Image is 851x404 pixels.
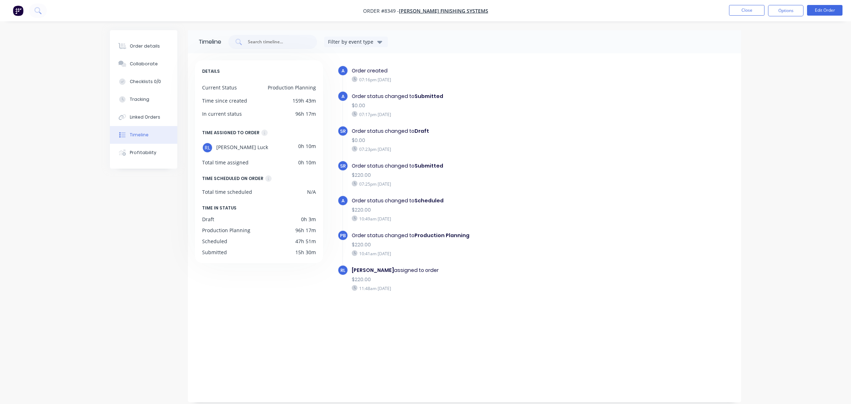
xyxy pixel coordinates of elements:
[301,215,316,223] div: 0h 3m
[247,38,306,45] input: Search timeline...
[352,285,597,291] div: 11:48am [DATE]
[202,97,247,104] div: Time since created
[202,159,249,166] div: Total time assigned
[202,84,237,91] div: Current Status
[110,144,177,162] button: Profitability
[268,84,316,91] div: Production Planning
[110,55,177,73] button: Collaborate
[352,206,597,214] div: $220.00
[340,128,346,135] span: SR
[202,175,263,182] div: TIME SCHEDULED ON ORDER
[298,142,316,153] div: 0h 10m
[110,126,177,144] button: Timeline
[110,73,177,91] button: Checklists 0/0
[202,129,260,137] div: TIME ASSIGNED TO ORDER
[202,249,227,256] div: Submitted
[110,37,177,55] button: Order details
[13,5,23,16] img: Factory
[363,7,399,14] span: Order #8349 -
[807,5,842,16] button: Edit Order
[202,142,213,153] div: RL
[399,7,488,14] a: [PERSON_NAME] Finishing Systems
[199,38,221,46] div: Timeline
[352,250,597,257] div: 10:41am [DATE]
[295,249,316,256] div: 15h 30m
[352,93,597,100] div: Order status changed to
[352,215,597,222] div: 10:49am [DATE]
[415,127,429,135] b: Draft
[295,226,316,234] div: 96h 17m
[352,137,597,144] div: $0.00
[352,146,597,152] div: 07:23pm [DATE]
[202,67,220,75] span: DETAILS
[130,78,161,85] div: Checklists 0/0
[768,5,803,16] button: Options
[352,232,597,239] div: Order status changed to
[415,93,443,100] b: Submitted
[130,61,158,67] div: Collaborate
[298,159,316,166] div: 0h 10m
[202,110,242,118] div: In current status
[340,163,346,169] span: SR
[352,181,597,187] div: 07:25pm [DATE]
[295,238,316,245] div: 47h 51m
[295,110,316,118] div: 96h 17m
[341,93,345,100] span: A
[729,5,764,16] button: Close
[341,67,345,74] span: A
[352,241,597,249] div: $220.00
[293,97,316,104] div: 159h 43m
[352,276,597,283] div: $220.00
[352,76,597,83] div: 07:16pm [DATE]
[328,38,376,45] div: Filter by event type
[307,188,316,196] div: N/A
[415,162,443,169] b: Submitted
[130,149,156,156] div: Profitability
[352,267,394,274] b: [PERSON_NAME]
[130,132,149,138] div: Timeline
[110,108,177,126] button: Linked Orders
[110,91,177,108] button: Tracking
[352,197,597,204] div: Order status changed to
[352,111,597,118] div: 07:17pm [DATE]
[202,238,227,245] div: Scheduled
[352,127,597,135] div: Order status changed to
[352,102,597,109] div: $0.00
[324,37,388,47] button: Filter by event type
[130,114,160,120] div: Linked Orders
[202,215,214,223] div: Draft
[130,96,149,103] div: Tracking
[352,67,597,75] div: Order created
[352,267,597,274] div: assigned to order
[130,43,160,49] div: Order details
[341,197,345,204] span: A
[202,204,237,212] span: TIME IN STATUS
[415,232,469,239] b: Production Planning
[202,188,252,196] div: Total time scheduled
[352,171,597,179] div: $220.00
[352,162,597,170] div: Order status changed to
[340,267,345,274] span: RL
[216,142,268,153] span: [PERSON_NAME] Luck
[202,226,250,234] div: Production Planning
[340,232,346,239] span: PB
[415,197,444,204] b: Scheduled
